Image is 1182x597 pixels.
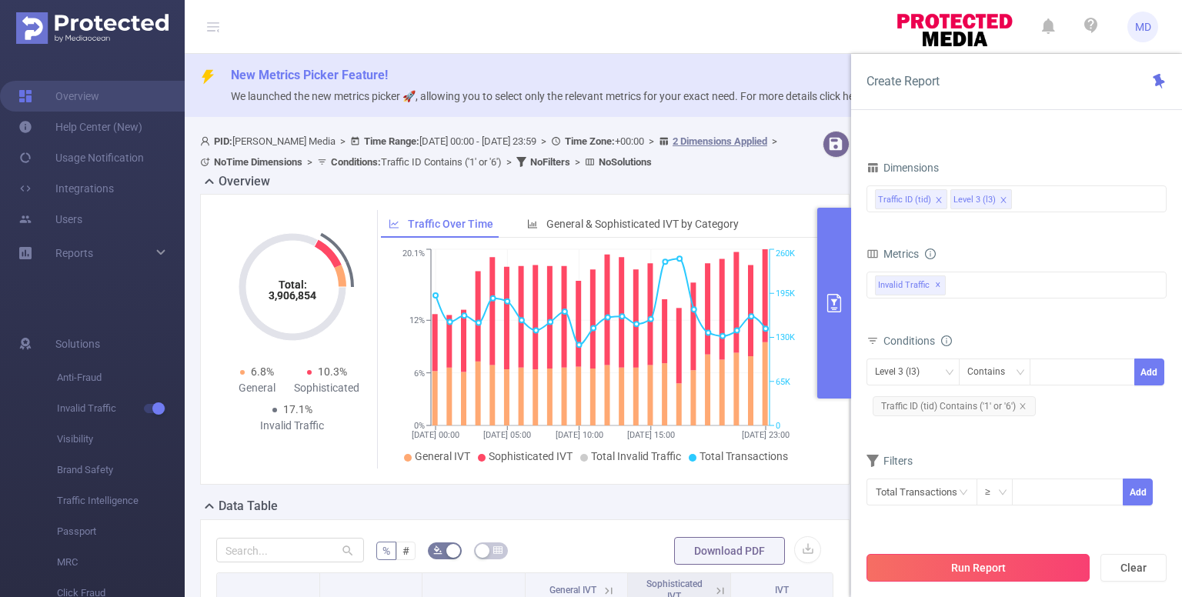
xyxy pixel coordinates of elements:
button: Download PDF [674,537,785,565]
span: > [536,135,551,147]
b: No Solutions [599,156,652,168]
tspan: 260K [776,249,795,259]
span: Passport [57,516,185,547]
span: 6.8% [251,365,274,378]
span: > [302,156,317,168]
tspan: [DATE] 05:00 [483,430,531,440]
span: New Metrics Picker Feature! [231,68,388,82]
span: > [767,135,782,147]
tspan: Total: [278,278,306,291]
button: Clear [1100,554,1167,582]
b: No Time Dimensions [214,156,302,168]
span: General IVT [415,450,470,462]
i: icon: info-circle [925,248,936,259]
i: icon: bar-chart [527,218,538,229]
span: Solutions [55,329,100,359]
span: > [502,156,516,168]
div: Traffic ID (tid) [878,190,931,210]
i: icon: down [1016,368,1025,379]
b: Time Range: [364,135,419,147]
tspan: 195K [776,288,795,298]
b: PID: [214,135,232,147]
li: Traffic ID (tid) [875,189,947,209]
button: Run Report [866,554,1090,582]
tspan: 65K [776,377,790,387]
span: Dimensions [866,162,939,174]
img: Protected Media [16,12,169,44]
tspan: 3,906,854 [269,289,316,302]
span: Invalid Traffic [57,393,185,424]
span: General & Sophisticated IVT by Category [546,218,739,230]
div: Level 3 (l3) [875,359,930,385]
button: Add [1134,359,1164,385]
input: Search... [216,538,364,562]
i: icon: line-chart [389,218,399,229]
i: icon: info-circle [941,335,952,346]
a: Integrations [18,173,114,204]
span: 10.3% [318,365,347,378]
tspan: 130K [776,333,795,343]
div: Sophisticated [292,380,362,396]
i: icon: user [200,136,214,146]
i: icon: close [935,196,943,205]
a: Users [18,204,82,235]
li: Level 3 (l3) [950,189,1012,209]
a: Overview [18,81,99,112]
div: Level 3 (l3) [953,190,996,210]
span: Visibility [57,424,185,455]
div: Invalid Traffic [257,418,327,434]
tspan: 20.1% [402,249,425,259]
span: Reports [55,247,93,259]
tspan: 6% [414,369,425,379]
div: Contains [967,359,1016,385]
span: Traffic ID Contains ('1' or '6') [331,156,502,168]
span: Filters [866,455,913,467]
h2: Data Table [219,497,278,515]
i: icon: close [1019,402,1027,410]
span: # [402,545,409,557]
tspan: 12% [409,315,425,325]
div: ≥ [985,479,1001,505]
span: IVT [775,585,789,595]
span: Traffic ID (tid) Contains ('1' or '6') [873,396,1036,416]
i: icon: down [998,488,1007,499]
i: icon: thunderbolt [200,69,215,85]
a: Reports [55,238,93,268]
span: > [570,156,585,168]
b: Time Zone: [565,135,615,147]
u: 2 Dimensions Applied [673,135,767,147]
span: Invalid Traffic [875,275,946,295]
span: Sophisticated IVT [489,450,573,462]
tspan: [DATE] 23:00 [742,430,790,440]
span: Create Report [866,74,940,88]
tspan: 0 [776,421,780,431]
span: % [382,545,390,557]
span: Total Transactions [700,450,788,462]
span: [PERSON_NAME] Media [DATE] 00:00 - [DATE] 23:59 +00:00 [200,135,782,168]
span: 17.1% [283,403,312,415]
a: Help Center (New) [18,112,142,142]
span: We launched the new metrics picker 🚀, allowing you to select only the relevant metrics for your e... [231,90,889,102]
b: No Filters [530,156,570,168]
span: MRC [57,547,185,578]
span: Total Invalid Traffic [591,450,681,462]
i: icon: down [945,368,954,379]
a: Usage Notification [18,142,144,173]
div: General [222,380,292,396]
span: Brand Safety [57,455,185,485]
span: > [336,135,350,147]
span: Traffic Over Time [408,218,493,230]
i: icon: table [493,545,503,555]
span: Conditions [883,335,952,347]
button: Add [1123,479,1153,505]
b: Conditions : [331,156,381,168]
span: Traffic Intelligence [57,485,185,516]
span: > [644,135,659,147]
i: icon: bg-colors [433,545,442,555]
span: ✕ [935,276,941,295]
span: Anti-Fraud [57,362,185,393]
span: General IVT [549,585,596,595]
span: MD [1135,12,1151,42]
span: Metrics [866,248,919,260]
tspan: [DATE] 00:00 [412,430,459,440]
